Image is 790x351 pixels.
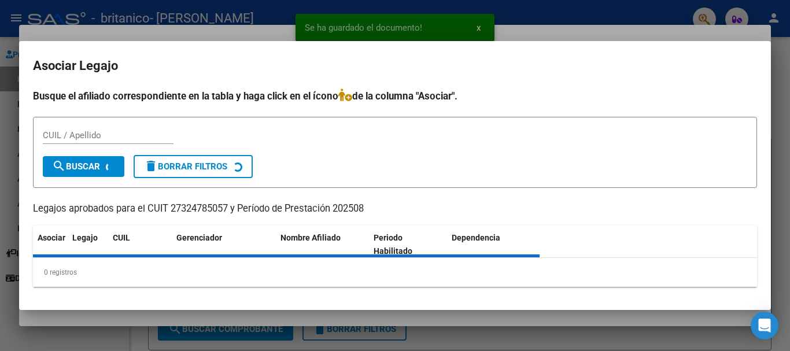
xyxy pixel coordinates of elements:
div: Open Intercom Messenger [751,312,778,339]
h2: Asociar Legajo [33,55,757,77]
datatable-header-cell: Dependencia [447,226,540,264]
span: Buscar [52,161,100,172]
span: Asociar [38,233,65,242]
p: Legajos aprobados para el CUIT 27324785057 y Período de Prestación 202508 [33,202,757,216]
datatable-header-cell: Nombre Afiliado [276,226,369,264]
datatable-header-cell: Asociar [33,226,68,264]
span: Nombre Afiliado [280,233,341,242]
span: Borrar Filtros [144,161,227,172]
span: Dependencia [452,233,500,242]
span: CUIL [113,233,130,242]
div: 0 registros [33,258,757,287]
datatable-header-cell: Gerenciador [172,226,276,264]
span: Legajo [72,233,98,242]
h4: Busque el afiliado correspondiente en la tabla y haga click en el ícono de la columna "Asociar". [33,88,757,104]
span: Periodo Habilitado [374,233,412,256]
button: Buscar [43,156,124,177]
mat-icon: search [52,159,66,173]
button: Borrar Filtros [134,155,253,178]
mat-icon: delete [144,159,158,173]
datatable-header-cell: Periodo Habilitado [369,226,447,264]
datatable-header-cell: Legajo [68,226,108,264]
span: Gerenciador [176,233,222,242]
datatable-header-cell: CUIL [108,226,172,264]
